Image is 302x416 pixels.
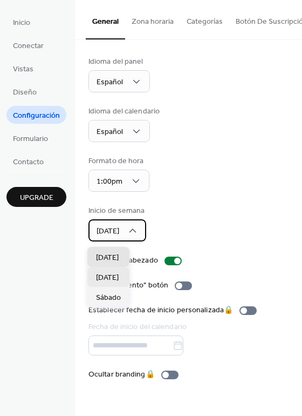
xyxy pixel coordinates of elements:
span: Sábado [96,292,121,304]
span: Inicio [13,17,30,29]
span: Español [97,75,123,90]
span: Upgrade [20,192,53,204]
span: Conectar [13,41,44,52]
a: Formulario [6,129,54,147]
span: [DATE] [97,224,119,239]
span: Español [97,125,123,139]
span: [DATE] [96,272,119,284]
span: [DATE] [96,252,119,264]
span: Diseño [13,87,37,98]
div: Idioma del calendario [88,106,160,117]
div: Idioma del panel [88,56,148,68]
a: Inicio [6,13,37,31]
span: Formulario [13,133,48,145]
span: Configuración [13,110,60,122]
span: Vistas [13,64,33,75]
a: Conectar [6,36,50,54]
div: Formato de hora [88,156,147,167]
a: Contacto [6,152,50,170]
a: Vistas [6,59,40,77]
div: Inicio de semana [88,205,145,217]
button: Upgrade [6,187,66,207]
a: Configuración [6,106,66,124]
a: Diseño [6,83,43,100]
span: 1:00pm [97,175,122,189]
span: Contacto [13,157,44,168]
